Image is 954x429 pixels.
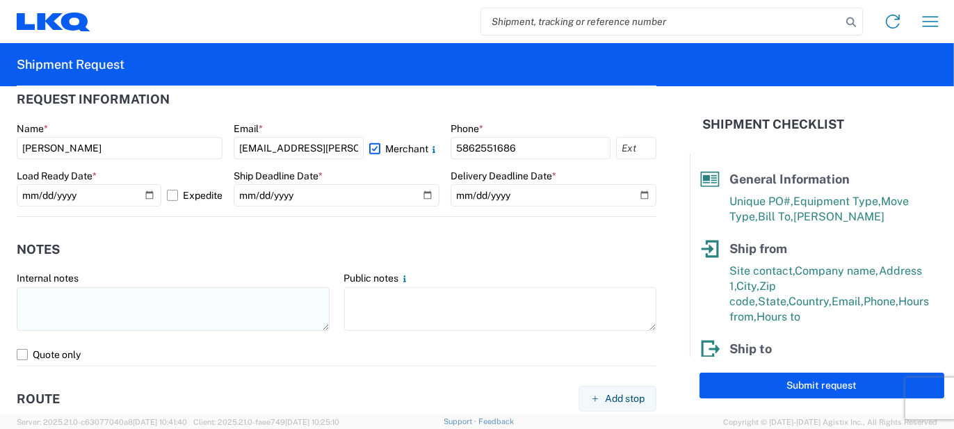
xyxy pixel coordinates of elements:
[723,416,937,428] span: Copyright © [DATE]-[DATE] Agistix Inc., All Rights Reserved
[832,295,864,308] span: Email,
[17,392,60,406] h2: Route
[344,272,410,284] label: Public notes
[17,343,656,366] label: Quote only
[757,310,800,323] span: Hours to
[133,418,187,426] span: [DATE] 10:41:40
[795,264,879,277] span: Company name,
[793,210,884,223] span: [PERSON_NAME]
[789,295,832,308] span: Country,
[579,386,656,412] button: Add stop
[729,241,787,256] span: Ship from
[729,195,793,208] span: Unique PO#,
[451,122,483,135] label: Phone
[864,295,898,308] span: Phone,
[758,210,793,223] span: Bill To,
[758,295,789,308] span: State,
[736,280,759,293] span: City,
[234,170,323,182] label: Ship Deadline Date
[17,272,79,284] label: Internal notes
[478,417,514,426] a: Feedback
[481,8,841,35] input: Shipment, tracking or reference number
[729,341,772,356] span: Ship to
[17,56,124,73] h2: Shipment Request
[234,122,263,135] label: Email
[369,137,439,159] label: Merchant
[17,418,187,426] span: Server: 2025.21.0-c63077040a8
[17,243,60,257] h2: Notes
[700,373,944,398] button: Submit request
[167,184,223,207] label: Expedite
[729,264,795,277] span: Site contact,
[451,170,556,182] label: Delivery Deadline Date
[702,116,844,133] h2: Shipment Checklist
[605,392,645,405] span: Add stop
[17,170,97,182] label: Load Ready Date
[444,417,478,426] a: Support
[793,195,881,208] span: Equipment Type,
[17,122,48,135] label: Name
[616,137,656,159] input: Ext
[17,92,170,106] h2: Request Information
[193,418,339,426] span: Client: 2025.21.0-faee749
[729,172,850,186] span: General Information
[285,418,339,426] span: [DATE] 10:25:10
